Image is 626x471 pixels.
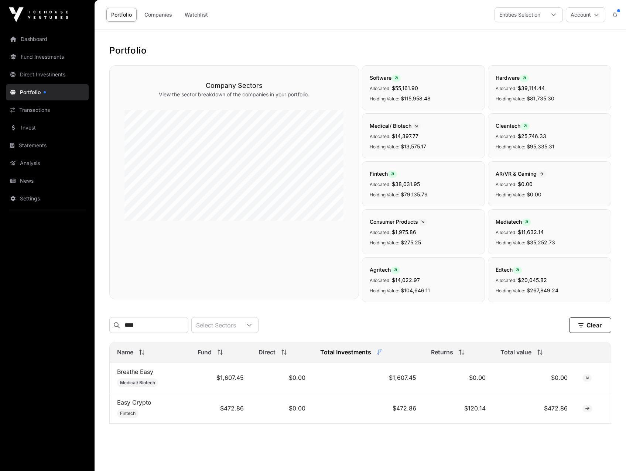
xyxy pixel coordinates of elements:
[527,143,554,149] span: $95,335.31
[566,7,605,22] button: Account
[117,348,133,357] span: Name
[6,120,89,136] a: Invest
[527,287,558,293] span: $267,849.24
[392,133,418,139] span: $14,397.77
[370,75,401,81] span: Software
[370,134,390,139] span: Allocated:
[313,393,424,424] td: $472.86
[109,45,611,56] h1: Portfolio
[401,239,421,245] span: $275.25
[496,75,529,81] span: Hardware
[370,192,399,197] span: Holding Value:
[496,134,516,139] span: Allocated:
[370,240,399,245] span: Holding Value:
[424,362,493,393] td: $0.00
[313,362,424,393] td: $1,607.45
[401,287,430,293] span: $104,646.11
[496,267,522,273] span: Edtech
[493,393,575,424] td: $472.86
[496,288,525,293] span: Holding Value:
[496,219,531,225] span: Mediatech
[589,436,626,471] iframe: Chat Widget
[180,8,213,22] a: Watchlist
[527,95,554,102] span: $81,735.30
[6,66,89,83] a: Direct Investments
[518,277,547,283] span: $20,045.82
[140,8,177,22] a: Companies
[370,144,399,149] span: Holding Value:
[370,182,390,187] span: Allocated:
[518,181,533,187] span: $0.00
[6,49,89,65] a: Fund Investments
[117,399,151,406] a: Easy Crypto
[392,277,420,283] span: $14,022.97
[424,393,493,424] td: $120.14
[6,102,89,118] a: Transactions
[370,219,427,225] span: Consumer Products
[370,278,390,283] span: Allocated:
[527,191,541,197] span: $0.00
[120,380,155,386] span: Medical/ Biotech
[431,348,453,357] span: Returns
[6,31,89,47] a: Dashboard
[401,95,431,102] span: $115,958.48
[370,267,400,273] span: Agritech
[496,123,530,129] span: Cleantech
[106,8,137,22] a: Portfolio
[496,182,516,187] span: Allocated:
[370,86,390,91] span: Allocated:
[370,96,399,102] span: Holding Value:
[496,192,525,197] span: Holding Value:
[251,362,313,393] td: $0.00
[6,155,89,171] a: Analysis
[259,348,276,357] span: Direct
[500,348,531,357] span: Total value
[518,85,545,91] span: $39,114.44
[518,133,546,139] span: $25,746.33
[190,393,251,424] td: $472.86
[6,137,89,154] a: Statements
[496,230,516,235] span: Allocated:
[9,7,68,22] img: Icehouse Ventures Logo
[370,171,397,177] span: Fintech
[496,171,547,177] span: AR/VR & Gaming
[392,229,416,235] span: $1,975.86
[401,143,426,149] span: $13,575.17
[120,410,136,416] span: Fintech
[6,84,89,100] a: Portfolio
[192,317,240,333] div: Select Sectors
[190,362,251,393] td: $1,607.45
[392,85,418,91] span: $55,161.90
[496,278,516,283] span: Allocated:
[6,173,89,189] a: News
[401,191,428,197] span: $79,135.79
[370,123,421,129] span: Medical/ Biotech
[370,288,399,293] span: Holding Value:
[493,362,575,393] td: $0.00
[496,96,525,102] span: Holding Value:
[495,8,545,22] div: Entities Selection
[518,229,544,235] span: $11,632.14
[496,144,525,149] span: Holding Value:
[527,239,555,245] span: $35,252.73
[320,348,371,357] span: Total Investments
[124,91,344,98] p: View the sector breakdown of the companies in your portfolio.
[496,86,516,91] span: Allocated:
[198,348,212,357] span: Fund
[370,230,390,235] span: Allocated:
[124,80,344,91] h3: Company Sectors
[6,190,89,207] a: Settings
[251,393,313,424] td: $0.00
[569,317,611,333] button: Clear
[117,368,153,375] a: Breathe Easy
[496,240,525,245] span: Holding Value:
[392,181,420,187] span: $38,031.95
